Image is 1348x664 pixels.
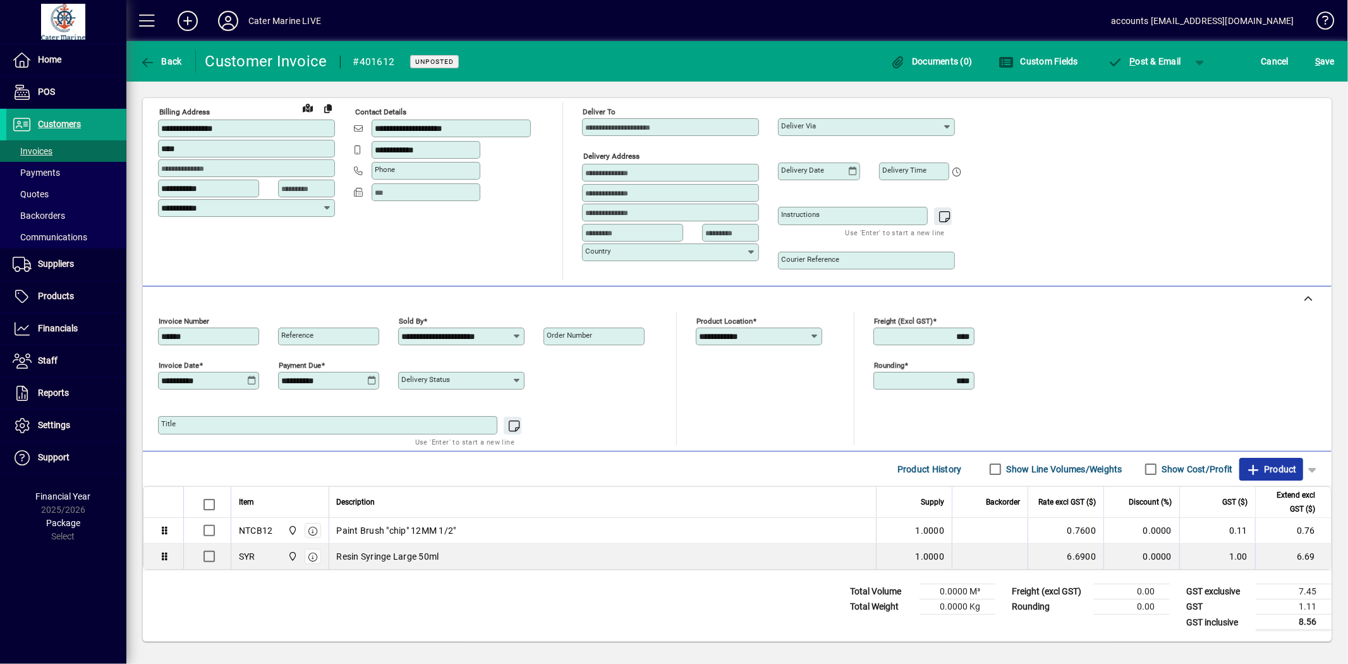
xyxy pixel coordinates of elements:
td: GST [1180,599,1256,615]
td: Total Weight [844,599,920,615]
a: Knowledge Base [1307,3,1332,44]
td: GST exclusive [1180,584,1256,599]
button: Add [167,9,208,32]
mat-label: Sold by [399,317,423,326]
mat-label: Instructions [781,210,820,219]
span: ave [1315,51,1335,71]
td: 1.11 [1256,599,1332,615]
mat-label: Rounding [874,361,904,370]
span: Resin Syringe Large 50ml [337,550,439,563]
span: GST ($) [1222,495,1248,509]
app-page-header-button: Back [126,50,196,73]
span: Description [337,495,375,509]
mat-label: Deliver via [781,121,816,130]
td: 8.56 [1256,615,1332,630]
button: Copy to Delivery address [318,98,338,118]
a: Suppliers [6,249,126,280]
button: Custom Fields [995,50,1081,73]
span: S [1315,56,1320,66]
a: Quotes [6,183,126,205]
td: 0.00 [1094,584,1170,599]
span: Supply [921,495,944,509]
span: Financial Year [36,491,91,501]
a: Products [6,281,126,312]
mat-label: Payment due [279,361,321,370]
td: 0.76 [1255,518,1331,544]
span: Cater Marine [284,524,299,538]
a: Payments [6,162,126,183]
td: 1.00 [1179,544,1255,569]
label: Show Cost/Profit [1160,463,1233,476]
div: 6.6900 [1036,550,1096,563]
td: 0.11 [1179,518,1255,544]
td: 0.0000 M³ [920,584,995,599]
mat-label: Delivery time [882,166,926,175]
span: Payments [13,168,60,178]
span: Discount (%) [1129,495,1172,509]
span: Paint Brush "chip" 12MM 1/2" [337,524,456,537]
button: Product History [892,458,967,481]
td: Freight (excl GST) [1005,584,1094,599]
td: 0.00 [1094,599,1170,615]
a: Settings [6,410,126,441]
td: Rounding [1005,599,1094,615]
button: Profile [208,9,248,32]
span: Item [239,495,254,509]
div: NTCB12 [239,524,273,537]
a: Invoices [6,140,126,162]
span: Back [140,56,182,66]
span: Invoices [13,146,52,156]
span: Settings [38,420,70,430]
td: 0.0000 [1103,518,1179,544]
span: Communications [13,232,87,242]
a: View on map [298,97,318,118]
span: Suppliers [38,259,74,269]
button: Product [1239,458,1303,481]
span: Rate excl GST ($) [1038,495,1096,509]
mat-hint: Use 'Enter' to start a new line [846,225,945,240]
td: 0.0000 Kg [920,599,995,615]
td: 7.45 [1256,584,1332,599]
a: Financials [6,313,126,345]
mat-label: Country [585,247,610,255]
td: GST inclusive [1180,615,1256,630]
div: accounts [EMAIL_ADDRESS][DOMAIN_NAME] [1112,11,1294,31]
mat-hint: Use 'Enter' to start a new line [415,434,514,449]
span: ost & Email [1108,56,1181,66]
td: Total Volume [844,584,920,599]
mat-label: Invoice number [159,317,209,326]
a: POS [6,77,126,108]
mat-label: Deliver To [583,108,616,116]
span: Cater Marine [284,550,299,563]
span: POS [38,87,55,97]
span: Customers [38,119,81,129]
mat-label: Freight (excl GST) [874,317,933,326]
a: Support [6,442,126,474]
button: Post & Email [1102,50,1187,73]
a: Staff [6,345,126,377]
button: Back [137,50,185,73]
span: Reports [38,388,69,398]
span: Backorders [13,211,65,221]
td: 0.0000 [1103,544,1179,569]
span: Financials [38,323,78,333]
a: Backorders [6,205,126,226]
div: Customer Invoice [205,51,327,71]
span: Extend excl GST ($) [1263,488,1315,516]
span: Products [38,291,74,301]
a: Communications [6,226,126,248]
td: 6.69 [1255,544,1331,569]
span: Home [38,54,61,65]
mat-label: Product location [696,317,753,326]
span: Staff [38,355,58,366]
span: 1.0000 [916,550,945,563]
mat-label: Delivery date [781,166,824,175]
mat-label: Title [161,419,176,428]
mat-label: Reference [281,331,313,340]
mat-label: Invoice date [159,361,199,370]
span: Custom Fields [999,56,1078,66]
div: SYR [239,550,255,563]
button: Save [1312,50,1338,73]
span: Product History [897,459,962,479]
div: 0.7600 [1036,524,1096,537]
